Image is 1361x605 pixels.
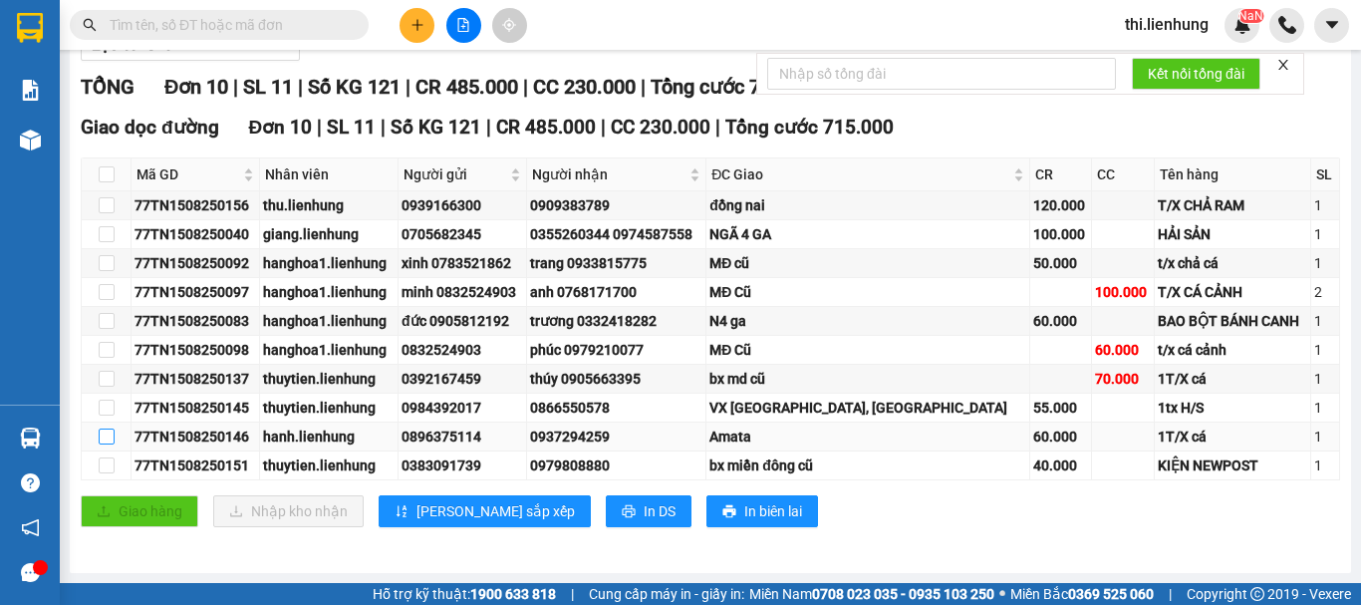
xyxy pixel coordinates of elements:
[132,278,260,307] td: 77TN1508250097
[81,75,135,99] span: TỔNG
[381,116,386,139] span: |
[402,339,523,361] div: 0832524903
[1033,426,1089,448] div: 60.000
[530,194,702,216] div: 0909383789
[135,194,256,216] div: 77TN1508250156
[233,75,238,99] span: |
[502,18,516,32] span: aim
[1095,339,1151,361] div: 60.000
[21,518,40,537] span: notification
[132,220,260,249] td: 77TN1508250040
[263,397,395,419] div: thuytien.lienhung
[1233,16,1251,34] img: icon-new-feature
[1278,16,1296,34] img: phone-icon
[446,8,481,43] button: file-add
[533,75,636,99] span: CC 230.000
[1158,281,1308,303] div: T/X CÁ CẢNH
[1033,194,1089,216] div: 120.000
[402,281,523,303] div: minh 0832524903
[709,368,1025,390] div: bx md cũ
[402,194,523,216] div: 0939166300
[571,583,574,605] span: |
[263,454,395,476] div: thuytien.lienhung
[644,500,676,522] span: In DS
[530,252,702,274] div: trang 0933815775
[81,116,219,139] span: Giao dọc đường
[263,281,395,303] div: hanghoa1.lienhung
[1314,454,1336,476] div: 1
[530,281,702,303] div: anh 0768171700
[135,223,256,245] div: 77TN1508250040
[486,116,491,139] span: |
[530,397,702,419] div: 0866550578
[379,495,591,527] button: sort-ascending[PERSON_NAME] sắp xếp
[530,310,702,332] div: trương 0332418282
[260,158,399,191] th: Nhân viên
[81,495,198,527] button: uploadGiao hàng
[530,339,702,361] div: phúc 0979210077
[415,75,518,99] span: CR 485.000
[496,116,596,139] span: CR 485.000
[722,504,736,520] span: printer
[132,365,260,394] td: 77TN1508250137
[135,310,256,332] div: 77TN1508250083
[706,495,818,527] button: printerIn biên lai
[1314,223,1336,245] div: 1
[1010,583,1154,605] span: Miền Bắc
[1314,8,1349,43] button: caret-down
[1158,310,1308,332] div: BAO BỘT BÁNH CANH
[249,116,313,139] span: Đơn 10
[110,14,345,36] input: Tìm tên, số ĐT hoặc mã đơn
[243,75,293,99] span: SL 11
[402,252,523,274] div: xinh 0783521862
[651,75,821,99] span: Tổng cước 715.000
[622,504,636,520] span: printer
[263,339,395,361] div: hanghoa1.lienhung
[132,394,260,423] td: 77TN1508250145
[641,75,646,99] span: |
[135,339,256,361] div: 77TN1508250098
[1109,12,1225,37] span: thi.lienhung
[530,454,702,476] div: 0979808880
[400,8,434,43] button: plus
[709,426,1025,448] div: Amata
[263,368,395,390] div: thuytien.lienhung
[1314,281,1336,303] div: 2
[21,563,40,582] span: message
[1158,454,1308,476] div: KIỆN NEWPOST
[1148,63,1244,85] span: Kết nối tổng đài
[711,163,1008,185] span: ĐC Giao
[317,116,322,139] span: |
[20,80,41,101] img: solution-icon
[402,454,523,476] div: 0383091739
[135,368,256,390] div: 77TN1508250137
[135,454,256,476] div: 77TN1508250151
[1033,252,1089,274] div: 50.000
[1095,281,1151,303] div: 100.000
[132,191,260,220] td: 77TN1508250156
[1314,310,1336,332] div: 1
[1033,223,1089,245] div: 100.000
[20,428,41,449] img: warehouse-icon
[725,116,894,139] span: Tổng cước 715.000
[532,163,685,185] span: Người nhận
[327,116,376,139] span: SL 11
[263,252,395,274] div: hanghoa1.lienhung
[410,18,424,32] span: plus
[1092,158,1155,191] th: CC
[1311,158,1340,191] th: SL
[812,586,994,602] strong: 0708 023 035 - 0935 103 250
[601,116,606,139] span: |
[1314,194,1336,216] div: 1
[1132,58,1260,90] button: Kết nối tổng đài
[263,310,395,332] div: hanghoa1.lienhung
[17,13,43,43] img: logo-vxr
[164,75,228,99] span: Đơn 10
[402,426,523,448] div: 0896375114
[715,116,720,139] span: |
[709,194,1025,216] div: đồng nai
[402,368,523,390] div: 0392167459
[1095,368,1151,390] div: 70.000
[20,130,41,151] img: warehouse-icon
[1068,586,1154,602] strong: 0369 525 060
